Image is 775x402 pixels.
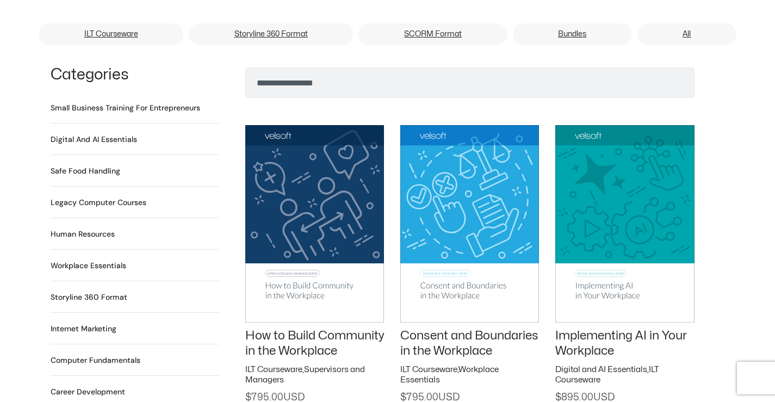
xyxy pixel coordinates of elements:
a: Visit product category Career Development [51,386,125,398]
a: All [637,23,736,45]
h2: , [245,364,384,386]
h2: Small Business Training for Entrepreneurs [51,102,200,114]
h2: Workplace Essentials [51,260,126,271]
a: Implementing AI in Your Workplace [555,330,687,357]
a: Storyline 360 Format [189,23,353,45]
h2: Digital and AI Essentials [51,134,137,145]
span: 795.00 [400,393,460,402]
h2: Internet Marketing [51,323,116,335]
h2: Storyline 360 Format [51,292,127,303]
a: Visit product category Human Resources [51,228,115,240]
span: 895.00 [555,393,615,402]
a: ILT Courseware [245,366,302,374]
span: 795.00 [245,393,305,402]
h2: Career Development [51,386,125,398]
a: Digital and AI Essentials [555,366,647,374]
a: Visit product category Storyline 360 Format [51,292,127,303]
h2: Legacy Computer Courses [51,197,146,208]
a: How to Build Community in the Workplace [245,330,384,357]
a: ILT Courseware [39,23,183,45]
a: Visit product category Legacy Computer Courses [51,197,146,208]
a: Visit product category Digital and AI Essentials [51,134,137,145]
a: ILT Courseware [400,366,457,374]
h2: , [555,364,694,386]
a: Visit product category Workplace Essentials [51,260,126,271]
h2: Human Resources [51,228,115,240]
h2: , [400,364,539,386]
a: Bundles [513,23,632,45]
h2: Safe Food Handling [51,165,120,177]
span: $ [245,393,251,402]
span: $ [555,393,561,402]
a: SCORM Format [358,23,507,45]
h2: Computer Fundamentals [51,355,140,366]
nav: Menu [39,23,736,48]
a: Consent and Boundaries in the Workplace [400,330,538,357]
a: Visit product category Computer Fundamentals [51,355,140,366]
a: Visit product category Small Business Training for Entrepreneurs [51,102,200,114]
span: $ [400,393,406,402]
a: Visit product category Internet Marketing [51,323,116,335]
a: Supervisors and Managers [245,366,365,385]
h1: Categories [51,67,219,83]
a: Visit product category Safe Food Handling [51,165,120,177]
